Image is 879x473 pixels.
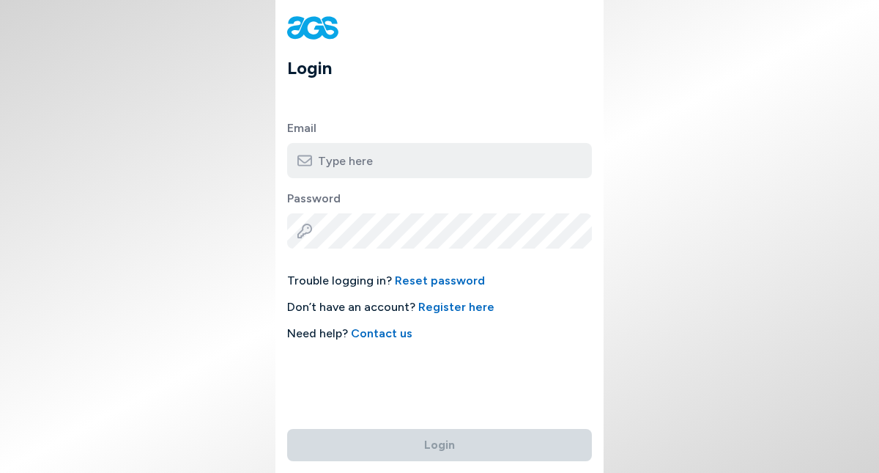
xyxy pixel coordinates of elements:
a: Reset password [395,274,485,287]
label: Email [287,120,592,137]
span: Trouble logging in? [287,272,592,290]
a: Contact us [351,326,412,340]
span: Don’t have an account? [287,298,592,316]
button: Login [287,429,592,461]
h1: Login [287,55,604,81]
label: Password [287,190,592,208]
a: Register here [418,300,494,314]
input: Type here [287,143,592,178]
span: Need help? [287,325,592,342]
